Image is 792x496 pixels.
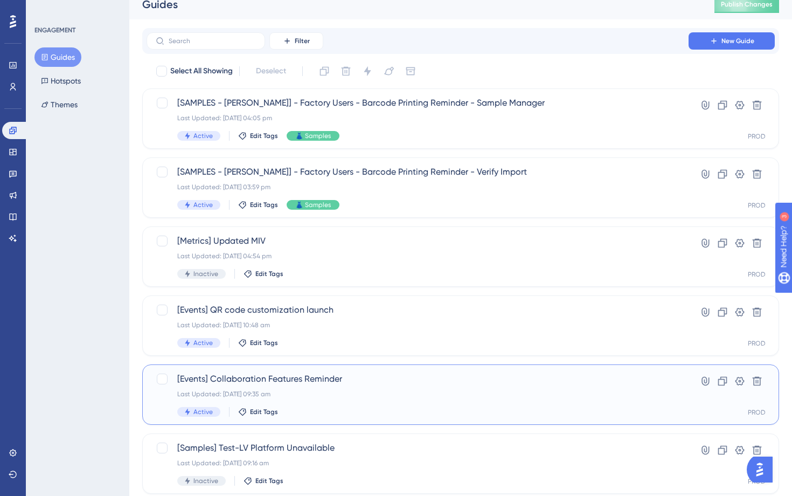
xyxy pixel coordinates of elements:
[295,201,331,209] span: 👗 Samples
[169,37,256,45] input: Search
[748,408,766,417] div: PROD
[295,132,331,140] span: 👗 Samples
[747,453,779,486] iframe: UserGuiding AI Assistant Launcher
[193,339,213,347] span: Active
[246,61,296,81] button: Deselect
[721,37,754,45] span: New Guide
[177,304,658,316] span: [Events] QR code customization launch
[177,390,658,398] div: Last Updated: [DATE] 09:35 am
[193,132,213,140] span: Active
[193,201,213,209] span: Active
[255,477,283,485] span: Edit Tags
[238,408,278,416] button: Edit Tags
[177,183,658,191] div: Last Updated: [DATE] 03:59 pm
[25,3,67,16] span: Need Help?
[177,373,658,385] span: [Events] Collaboration Features Reminder
[193,270,218,278] span: Inactive
[748,132,766,141] div: PROD
[244,270,283,278] button: Edit Tags
[177,114,658,122] div: Last Updated: [DATE] 04:05 pm
[748,477,766,486] div: PROD
[250,201,278,209] span: Edit Tags
[193,408,213,416] span: Active
[238,132,278,140] button: Edit Tags
[250,132,278,140] span: Edit Tags
[250,408,278,416] span: Edit Tags
[34,47,81,67] button: Guides
[177,166,658,178] span: [SAMPLES - [PERSON_NAME]] - Factory Users - Barcode Printing Reminder - Verify Import
[177,459,658,467] div: Last Updated: [DATE] 09:16 am
[255,270,283,278] span: Edit Tags
[748,339,766,348] div: PROD
[250,339,278,347] span: Edit Tags
[238,201,278,209] button: Edit Tags
[748,270,766,279] div: PROD
[269,32,323,50] button: Filter
[244,477,283,485] button: Edit Tags
[177,235,658,247] span: [Metrics] Updated MIV
[295,37,310,45] span: Filter
[748,201,766,210] div: PROD
[34,95,84,114] button: Themes
[177,442,658,454] span: [Samples] Test-LV Platform Unavailable
[75,5,78,14] div: 3
[177,97,658,109] span: [SAMPLES - [PERSON_NAME]] - Factory Users - Barcode Printing Reminder - Sample Manager
[177,252,658,260] div: Last Updated: [DATE] 04:54 pm
[256,65,286,78] span: Deselect
[238,339,278,347] button: Edit Tags
[689,32,775,50] button: New Guide
[34,26,75,35] div: ENGAGEMENT
[34,71,87,91] button: Hotspots
[177,321,658,329] div: Last Updated: [DATE] 10:48 am
[170,65,233,78] span: Select All Showing
[193,477,218,485] span: Inactive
